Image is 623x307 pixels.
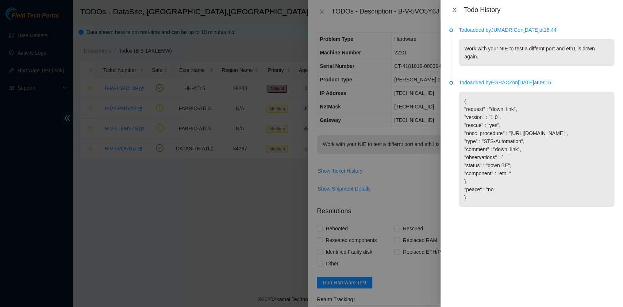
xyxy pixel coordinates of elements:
p: { "request" : "down_link", "version" : "1.0", "rescue" : "yes", "nocc_procedure" : "[URL][DOMAIN_... [459,92,614,207]
p: Work with your NIE to test a differnt port and eth1 is down again. [459,39,614,66]
span: close [451,7,457,13]
p: Todo added by JUMADRIG on [DATE] at 16:44 [459,26,614,34]
p: Todo added by EGRACZ on [DATE] at 09:16 [459,78,614,87]
button: Close [449,7,459,14]
div: Todo History [464,6,614,14]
